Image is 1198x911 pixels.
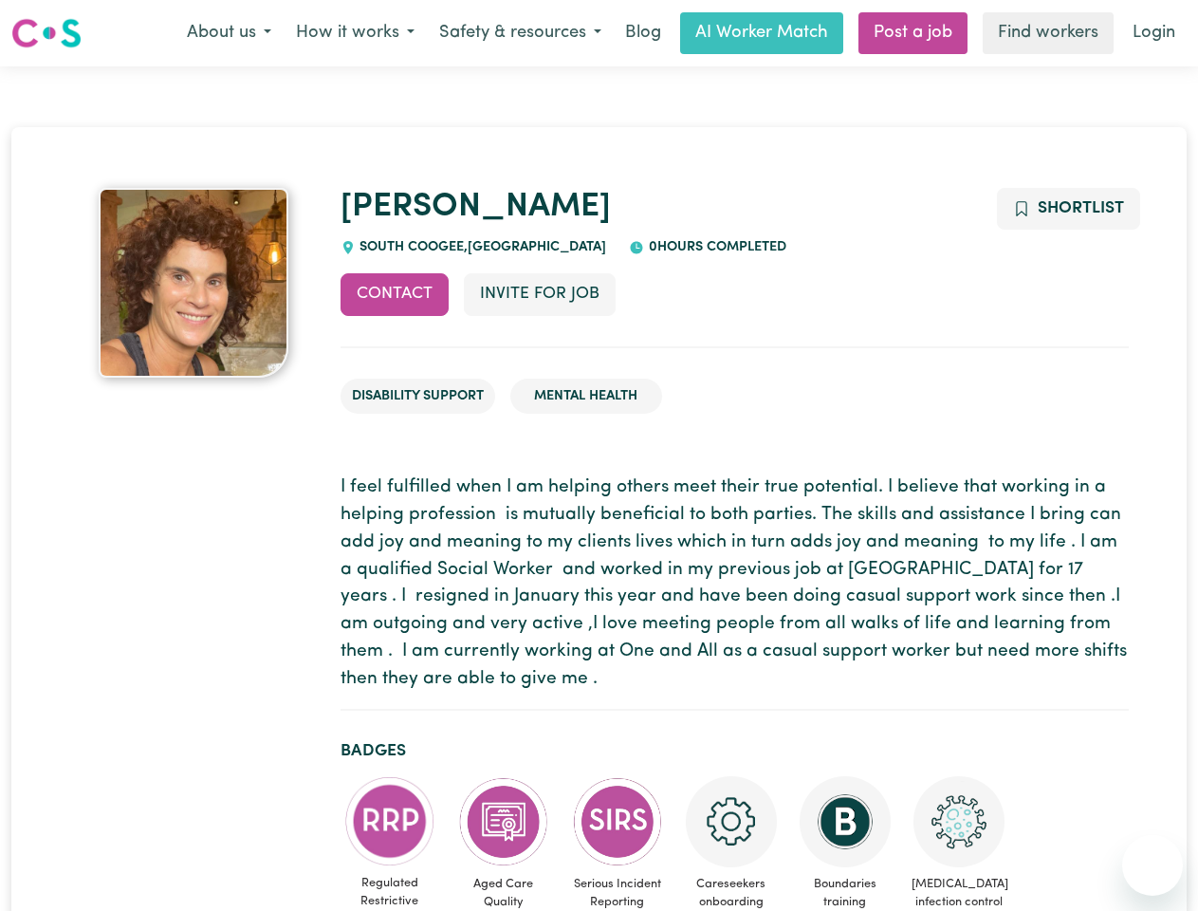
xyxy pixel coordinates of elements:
[510,379,662,415] li: Mental Health
[356,240,607,254] span: SOUTH COOGEE , [GEOGRAPHIC_DATA]
[800,776,891,867] img: CS Academy: Boundaries in care and support work course completed
[1038,200,1124,216] span: Shortlist
[614,12,673,54] a: Blog
[858,12,968,54] a: Post a job
[913,776,1004,867] img: CS Academy: COVID-19 Infection Control Training course completed
[11,16,82,50] img: Careseekers logo
[427,13,614,53] button: Safety & resources
[1122,835,1183,896] iframe: Button to launch messaging window
[680,12,843,54] a: AI Worker Match
[458,776,549,867] img: CS Academy: Aged Care Quality Standards & Code of Conduct course completed
[341,474,1129,693] p: I feel fulfilled when I am helping others meet their true potential. I believe that working in a ...
[70,188,318,378] a: Belinda's profile picture'
[284,13,427,53] button: How it works
[341,379,495,415] li: Disability Support
[572,776,663,867] img: CS Academy: Serious Incident Reporting Scheme course completed
[1121,12,1187,54] a: Login
[983,12,1114,54] a: Find workers
[341,741,1129,761] h2: Badges
[341,191,611,224] a: [PERSON_NAME]
[341,273,449,315] button: Contact
[175,13,284,53] button: About us
[464,273,616,315] button: Invite for Job
[686,776,777,867] img: CS Academy: Careseekers Onboarding course completed
[99,188,288,378] img: Belinda
[344,776,435,866] img: CS Academy: Regulated Restrictive Practices course completed
[644,240,786,254] span: 0 hours completed
[11,11,82,55] a: Careseekers logo
[997,188,1140,230] button: Add to shortlist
